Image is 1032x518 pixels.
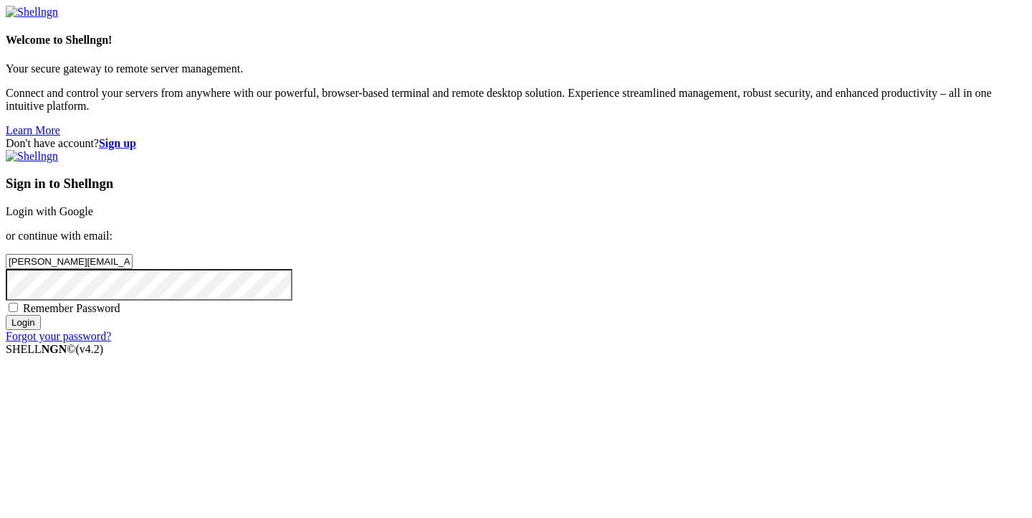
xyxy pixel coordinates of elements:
[6,87,1026,113] p: Connect and control your servers from anywhere with our powerful, browser-based terminal and remo...
[6,176,1026,192] h3: Sign in to Shellngn
[6,343,103,355] span: SHELL ©
[6,62,1026,75] p: Your secure gateway to remote server management.
[99,137,136,149] a: Sign up
[6,315,41,330] input: Login
[6,205,93,217] a: Login with Google
[42,343,67,355] b: NGN
[23,302,120,314] span: Remember Password
[6,254,133,269] input: Email address
[9,303,18,312] input: Remember Password
[6,137,1026,150] div: Don't have account?
[6,150,58,163] img: Shellngn
[6,124,60,136] a: Learn More
[6,6,58,19] img: Shellngn
[6,34,1026,47] h4: Welcome to Shellngn!
[76,343,104,355] span: 4.2.0
[6,230,1026,242] p: or continue with email:
[6,330,111,342] a: Forgot your password?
